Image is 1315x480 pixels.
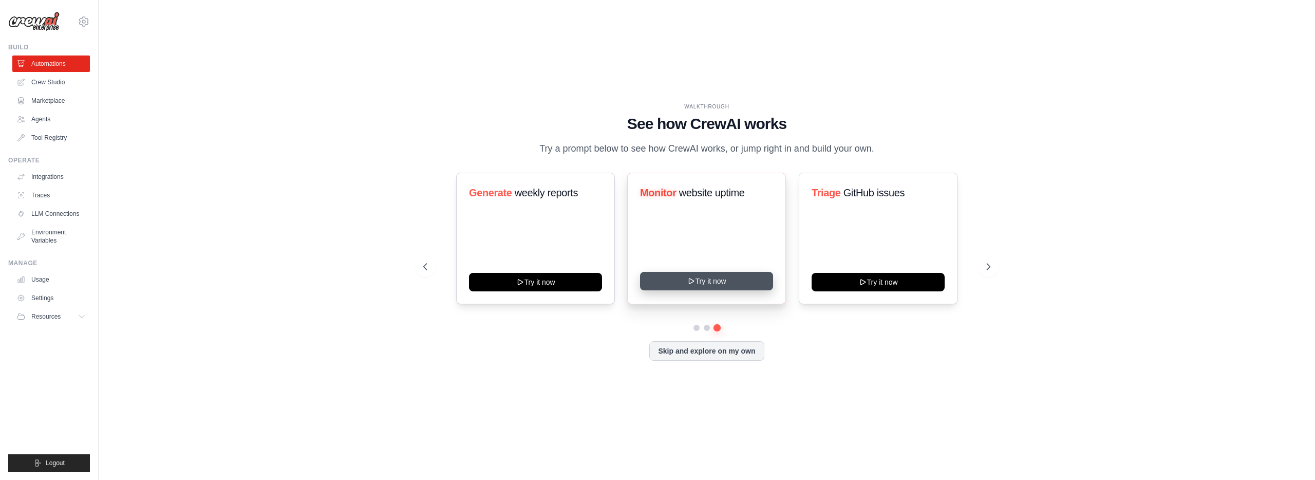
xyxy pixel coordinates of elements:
a: Integrations [12,169,90,185]
span: weekly reports [515,187,578,198]
a: LLM Connections [12,206,90,222]
a: Crew Studio [12,74,90,90]
button: Resources [12,308,90,325]
a: Marketplace [12,93,90,109]
img: Logo [8,12,60,31]
a: Tool Registry [12,130,90,146]
a: Traces [12,187,90,204]
button: Skip and explore on my own [649,341,764,361]
span: Triage [812,187,841,198]
a: Settings [12,290,90,306]
button: Try it now [812,273,945,291]
a: Usage [12,271,90,288]
div: Manage [8,259,90,267]
a: Agents [12,111,90,127]
button: Logout [8,454,90,472]
span: website uptime [679,187,745,198]
div: WALKTHROUGH [423,103,990,110]
button: Try it now [640,272,773,290]
div: Build [8,43,90,51]
a: Environment Variables [12,224,90,249]
span: Monitor [640,187,677,198]
span: Logout [46,459,65,467]
h1: See how CrewAI works [423,115,990,133]
a: Automations [12,56,90,72]
span: GitHub issues [843,187,904,198]
p: Try a prompt below to see how CrewAI works, or jump right in and build your own. [534,141,879,156]
span: Generate [469,187,512,198]
div: Operate [8,156,90,164]
button: Try it now [469,273,602,291]
span: Resources [31,312,61,321]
